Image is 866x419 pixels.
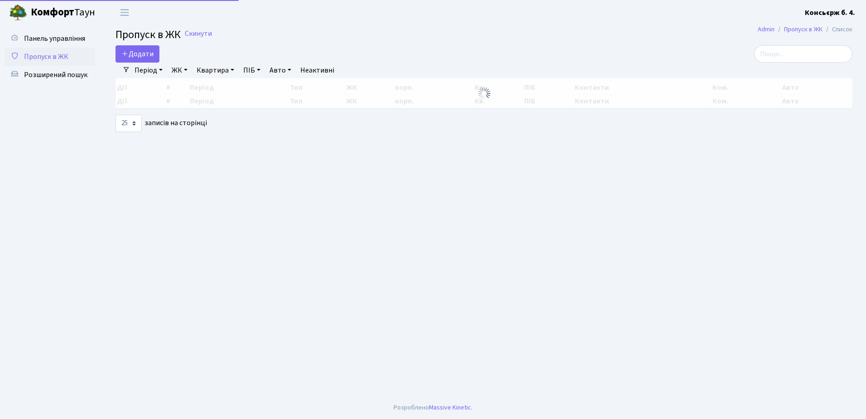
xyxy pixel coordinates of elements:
[5,29,95,48] a: Панель управління
[168,63,191,78] a: ЖК
[297,63,338,78] a: Неактивні
[5,48,95,66] a: Пропуск в ЖК
[754,45,852,63] input: Пошук...
[784,24,823,34] a: Пропуск в ЖК
[266,63,295,78] a: Авто
[113,5,136,20] button: Переключити навігацію
[477,86,491,101] img: Обробка...
[823,24,852,34] li: Список
[394,403,472,413] div: Розроблено .
[131,63,166,78] a: Період
[193,63,238,78] a: Квартира
[185,29,212,38] a: Скинути
[24,70,87,80] span: Розширений пошук
[429,403,471,412] a: Massive Kinetic
[805,8,855,18] b: Консьєрж б. 4.
[115,27,181,43] span: Пропуск в ЖК
[115,115,207,132] label: записів на сторінці
[758,24,775,34] a: Admin
[31,5,74,19] b: Комфорт
[805,7,855,18] a: Консьєрж б. 4.
[24,52,68,62] span: Пропуск в ЖК
[9,4,27,22] img: logo.png
[240,63,264,78] a: ПІБ
[115,115,142,132] select: записів на сторінці
[115,45,159,63] a: Додати
[31,5,95,20] span: Таун
[24,34,85,44] span: Панель управління
[5,66,95,84] a: Розширений пошук
[744,20,866,39] nav: breadcrumb
[121,49,154,59] span: Додати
